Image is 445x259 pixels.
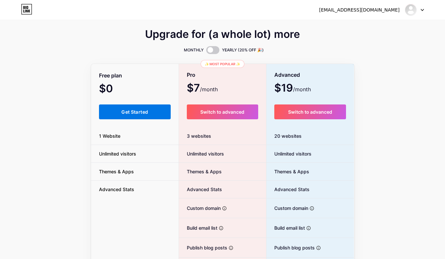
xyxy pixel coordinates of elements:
span: Custom domain [266,205,308,212]
span: $7 [187,84,218,93]
span: Advanced Stats [266,186,309,193]
span: Themes & Apps [91,168,142,175]
span: Unlimited visitors [91,150,144,157]
span: Pro [187,69,195,81]
span: $19 [274,84,311,93]
span: Build email list [179,224,217,231]
span: Switch to advanced [288,109,332,115]
span: 1 Website [91,132,128,139]
span: Unlimited visitors [179,150,224,157]
div: [EMAIL_ADDRESS][DOMAIN_NAME] [319,7,400,14]
button: Switch to advanced [187,104,258,119]
span: Publish blog posts [179,244,227,251]
span: Themes & Apps [179,168,222,175]
button: Switch to advanced [274,104,346,119]
span: Publish blog posts [266,244,315,251]
span: Switch to advanced [200,109,244,115]
div: ✨ Most popular ✨ [201,60,244,68]
div: 20 websites [266,127,354,145]
span: Advanced Stats [179,186,222,193]
span: /month [200,85,218,93]
span: MONTHLY [184,47,204,53]
span: Advanced Stats [91,186,142,193]
span: Unlimited visitors [266,150,311,157]
button: Get Started [99,104,171,119]
span: Get Started [121,109,148,115]
span: $0 [99,85,131,94]
span: Free plan [99,70,122,81]
span: Advanced [274,69,300,81]
span: Themes & Apps [266,168,309,175]
span: YEARLY (20% OFF 🎉) [222,47,264,53]
div: 3 websites [179,127,266,145]
span: /month [293,85,311,93]
span: Upgrade for (a whole lot) more [145,30,300,38]
img: clickitsocial [405,4,417,16]
span: Build email list [266,224,305,231]
span: Custom domain [179,205,221,212]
